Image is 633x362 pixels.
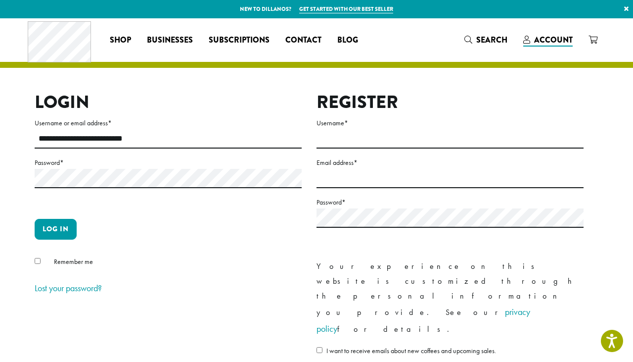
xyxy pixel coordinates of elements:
span: Shop [110,34,131,47]
span: Search [476,34,507,46]
input: I want to receive emails about new coffees and upcoming sales. [316,347,322,353]
label: Email address [316,156,584,169]
h2: Register [316,92,584,113]
label: Username or email address [35,117,302,129]
p: Your experience on this website is customized through the personal information you provide. See o... [316,259,584,337]
span: Blog [337,34,358,47]
button: Log in [35,219,77,240]
span: Account [534,34,573,46]
span: Subscriptions [209,34,270,47]
span: Remember me [54,257,93,266]
a: Get started with our best seller [299,5,393,13]
a: privacy policy [316,306,530,334]
span: Businesses [147,34,193,47]
a: Search [456,32,515,48]
h2: Login [35,92,302,113]
label: Password [35,156,302,169]
span: I want to receive emails about new coffees and upcoming sales. [326,346,496,355]
span: Contact [285,34,321,47]
a: Shop [102,32,139,48]
label: Username [316,117,584,129]
label: Password [316,196,584,208]
a: Lost your password? [35,282,102,294]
